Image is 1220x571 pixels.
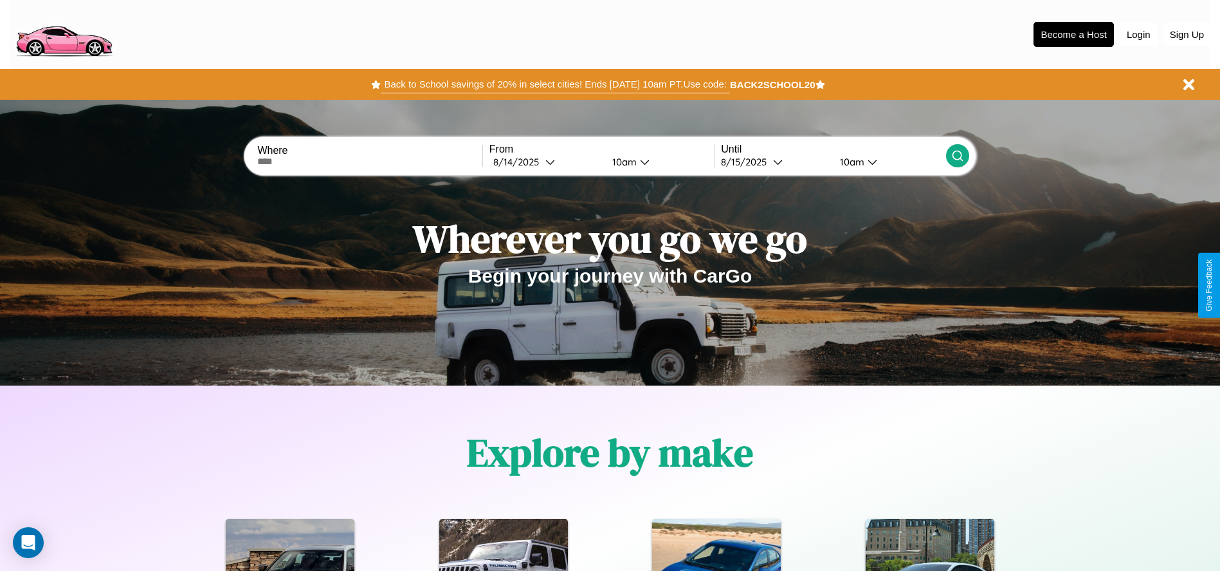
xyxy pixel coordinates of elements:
[606,156,640,168] div: 10am
[257,145,482,156] label: Where
[721,156,773,168] div: 8 / 15 / 2025
[489,144,714,155] label: From
[467,426,753,479] h1: Explore by make
[1205,259,1214,312] div: Give Feedback
[1163,23,1210,46] button: Sign Up
[493,156,545,168] div: 8 / 14 / 2025
[830,155,946,169] button: 10am
[602,155,715,169] button: 10am
[730,79,815,90] b: BACK2SCHOOL20
[721,144,945,155] label: Until
[489,155,602,169] button: 8/14/2025
[1033,22,1114,47] button: Become a Host
[833,156,868,168] div: 10am
[10,6,118,60] img: logo
[1120,23,1157,46] button: Login
[381,75,729,93] button: Back to School savings of 20% in select cities! Ends [DATE] 10am PT.Use code:
[13,527,44,558] div: Open Intercom Messenger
